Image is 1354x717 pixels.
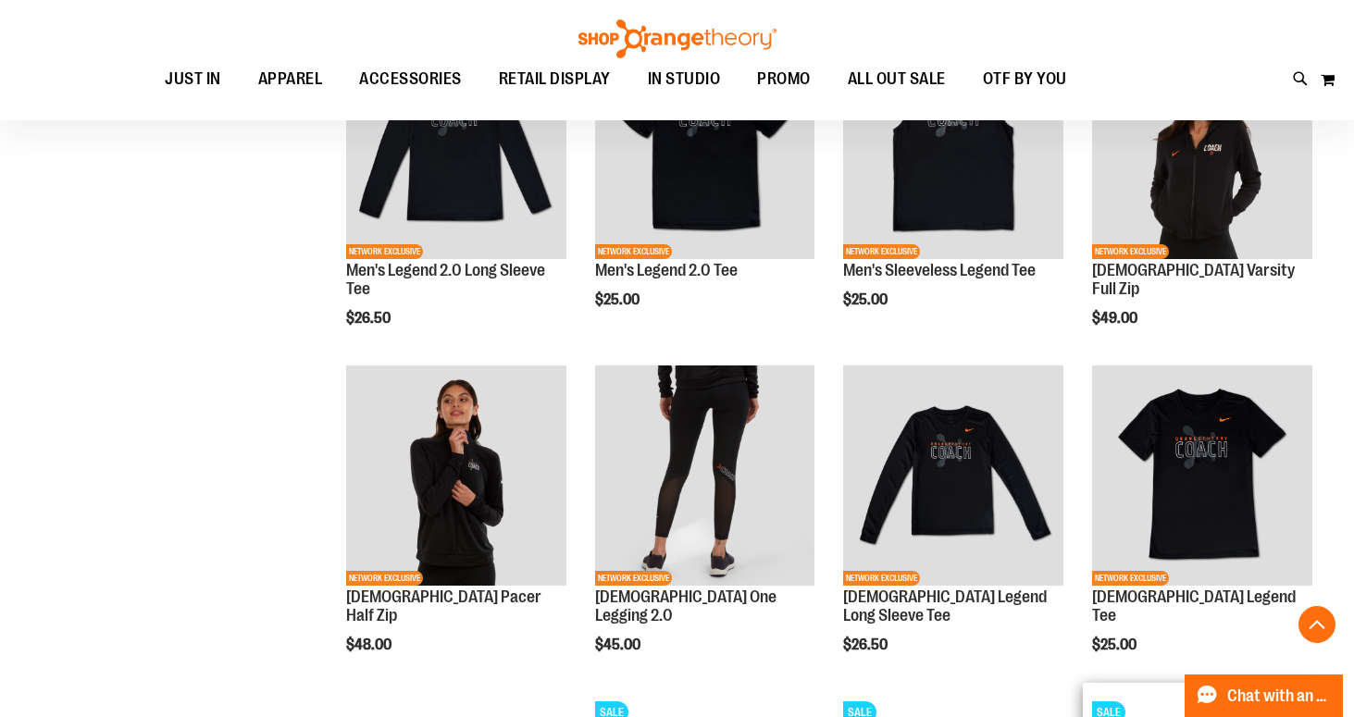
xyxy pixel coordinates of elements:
[595,365,815,586] img: OTF Ladies Coach FA23 One Legging 2.0 - Black primary image
[346,571,423,586] span: NETWORK EXCLUSIVE
[346,310,393,327] span: $26.50
[983,58,1067,100] span: OTF BY YOU
[1092,261,1295,298] a: [DEMOGRAPHIC_DATA] Varsity Full Zip
[499,58,611,100] span: RETAIL DISPLAY
[757,58,811,100] span: PROMO
[843,39,1063,262] a: OTF Mens Coach FA23 Legend Sleeveless Tee - Black primary imageNETWORK EXCLUSIVE
[258,58,323,100] span: APPAREL
[843,637,890,653] span: $26.50
[1092,571,1169,586] span: NETWORK EXCLUSIVE
[337,30,576,374] div: product
[1092,39,1312,262] a: OTF Ladies Coach FA23 Varsity Full Zip - Black primary imageNETWORK EXCLUSIVE
[595,365,815,588] a: OTF Ladies Coach FA23 One Legging 2.0 - Black primary imageNETWORK EXCLUSIVE
[595,244,672,259] span: NETWORK EXCLUSIVE
[1092,637,1139,653] span: $25.00
[1083,30,1322,374] div: product
[1092,244,1169,259] span: NETWORK EXCLUSIVE
[1227,687,1332,705] span: Chat with an Expert
[848,58,946,100] span: ALL OUT SALE
[346,39,566,259] img: OTF Mens Coach FA23 Legend 2.0 LS Tee - Black primary image
[843,291,890,308] span: $25.00
[337,356,576,700] div: product
[346,261,545,298] a: Men's Legend 2.0 Long Sleeve Tee
[346,365,566,588] a: OTF Ladies Coach FA23 Pacer Half Zip - Black primary imageNETWORK EXCLUSIVE
[586,356,825,700] div: product
[843,571,920,586] span: NETWORK EXCLUSIVE
[648,58,721,100] span: IN STUDIO
[1083,356,1322,700] div: product
[165,58,221,100] span: JUST IN
[346,637,394,653] span: $48.00
[346,39,566,262] a: OTF Mens Coach FA23 Legend 2.0 LS Tee - Black primary imageNETWORK EXCLUSIVE
[1092,365,1312,588] a: OTF Ladies Coach FA23 Legend SS Tee - Black primary imageNETWORK EXCLUSIVE
[843,244,920,259] span: NETWORK EXCLUSIVE
[595,587,776,624] a: [DEMOGRAPHIC_DATA] One Legging 2.0
[595,39,815,262] a: OTF Mens Coach FA23 Legend 2.0 SS Tee - Black primary imageNETWORK EXCLUSIVE
[595,261,738,279] a: Men's Legend 2.0 Tee
[359,58,462,100] span: ACCESSORIES
[1185,674,1344,717] button: Chat with an Expert
[843,587,1047,624] a: [DEMOGRAPHIC_DATA] Legend Long Sleeve Tee
[1092,39,1312,259] img: OTF Ladies Coach FA23 Varsity Full Zip - Black primary image
[595,291,642,308] span: $25.00
[595,637,643,653] span: $45.00
[843,261,1036,279] a: Men's Sleeveless Legend Tee
[1092,310,1140,327] span: $49.00
[346,365,566,586] img: OTF Ladies Coach FA23 Pacer Half Zip - Black primary image
[843,365,1063,588] a: OTF Ladies Coach FA23 Legend LS Tee - Black primary imageNETWORK EXCLUSIVE
[586,30,825,355] div: product
[346,587,541,624] a: [DEMOGRAPHIC_DATA] Pacer Half Zip
[346,244,423,259] span: NETWORK EXCLUSIVE
[843,39,1063,259] img: OTF Mens Coach FA23 Legend Sleeveless Tee - Black primary image
[834,356,1073,700] div: product
[576,19,779,58] img: Shop Orangetheory
[1092,587,1296,624] a: [DEMOGRAPHIC_DATA] Legend Tee
[1092,365,1312,586] img: OTF Ladies Coach FA23 Legend SS Tee - Black primary image
[1298,606,1335,643] button: Back To Top
[595,39,815,259] img: OTF Mens Coach FA23 Legend 2.0 SS Tee - Black primary image
[595,571,672,586] span: NETWORK EXCLUSIVE
[834,30,1073,355] div: product
[843,365,1063,586] img: OTF Ladies Coach FA23 Legend LS Tee - Black primary image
